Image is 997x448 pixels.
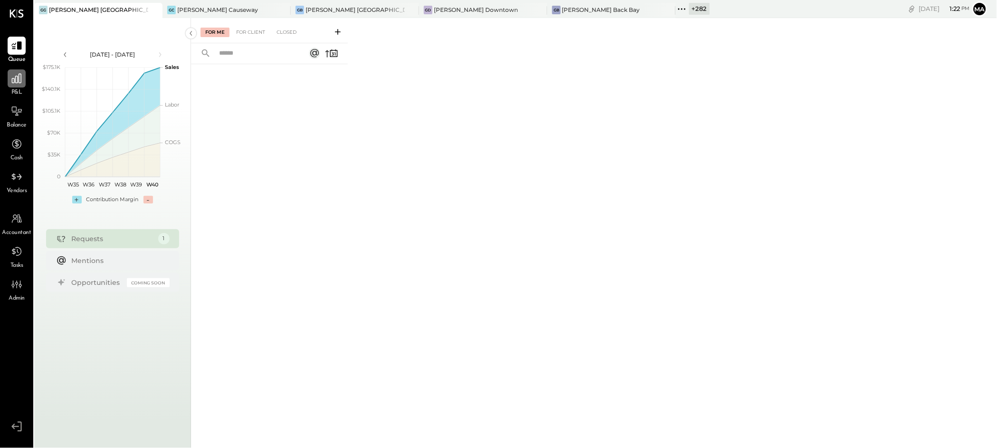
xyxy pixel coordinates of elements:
[8,56,26,64] span: Queue
[2,229,31,237] span: Accountant
[49,6,148,14] div: [PERSON_NAME] [GEOGRAPHIC_DATA]
[165,64,179,70] text: Sales
[167,6,176,14] div: GC
[0,275,33,303] a: Admin
[424,6,432,14] div: GD
[0,210,33,237] a: Accountant
[43,64,60,70] text: $175.1K
[165,102,179,108] text: Labor
[42,86,60,92] text: $140.1K
[47,129,60,136] text: $70K
[972,1,987,17] button: Ma
[177,6,258,14] div: [PERSON_NAME] Causeway
[689,3,710,15] div: + 282
[272,28,301,37] div: Closed
[86,196,139,204] div: Contribution Margin
[0,102,33,130] a: Balance
[72,234,153,243] div: Requests
[231,28,270,37] div: For Client
[72,50,153,58] div: [DATE] - [DATE]
[562,6,640,14] div: [PERSON_NAME] Back Bay
[9,294,25,303] span: Admin
[907,4,917,14] div: copy link
[296,6,304,14] div: GB
[0,37,33,64] a: Queue
[434,6,518,14] div: [PERSON_NAME] Downtown
[10,262,23,270] span: Tasks
[165,139,181,146] text: COGS
[127,278,170,287] div: Coming Soon
[67,181,78,188] text: W35
[72,278,122,287] div: Opportunities
[39,6,48,14] div: GG
[144,196,153,204] div: -
[115,181,126,188] text: W38
[11,88,22,97] span: P&L
[48,151,60,158] text: $35K
[7,187,27,195] span: Vendors
[130,181,142,188] text: W39
[42,107,60,114] text: $105.1K
[0,168,33,195] a: Vendors
[72,256,165,265] div: Mentions
[72,196,82,204] div: +
[7,121,27,130] span: Balance
[306,6,405,14] div: [PERSON_NAME] [GEOGRAPHIC_DATA]
[919,4,970,13] div: [DATE]
[57,173,60,180] text: 0
[201,28,230,37] div: For Me
[10,154,23,163] span: Cash
[99,181,110,188] text: W37
[158,233,170,244] div: 1
[0,243,33,270] a: Tasks
[83,181,95,188] text: W36
[146,181,158,188] text: W40
[552,6,561,14] div: GB
[0,69,33,97] a: P&L
[0,135,33,163] a: Cash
